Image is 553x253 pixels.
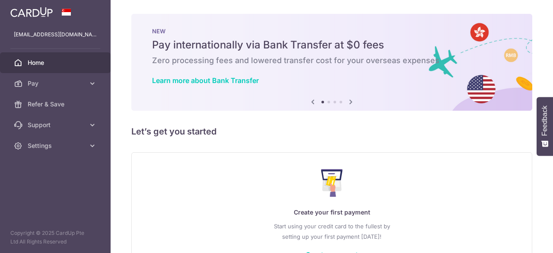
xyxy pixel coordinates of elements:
[537,97,553,156] button: Feedback - Show survey
[541,106,549,136] span: Feedback
[321,169,343,197] img: Make Payment
[149,221,515,242] p: Start using your credit card to the fullest by setting up your first payment [DATE]!
[152,76,259,85] a: Learn more about Bank Transfer
[28,79,85,88] span: Pay
[152,28,512,35] p: NEW
[28,141,85,150] span: Settings
[152,55,512,66] h6: Zero processing fees and lowered transfer cost for your overseas expenses
[131,14,532,111] img: Bank transfer banner
[152,38,512,52] h5: Pay internationally via Bank Transfer at $0 fees
[28,58,85,67] span: Home
[14,30,97,39] p: [EMAIL_ADDRESS][DOMAIN_NAME]
[28,100,85,109] span: Refer & Save
[131,125,532,138] h5: Let’s get you started
[28,121,85,129] span: Support
[149,207,515,218] p: Create your first payment
[10,7,53,17] img: CardUp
